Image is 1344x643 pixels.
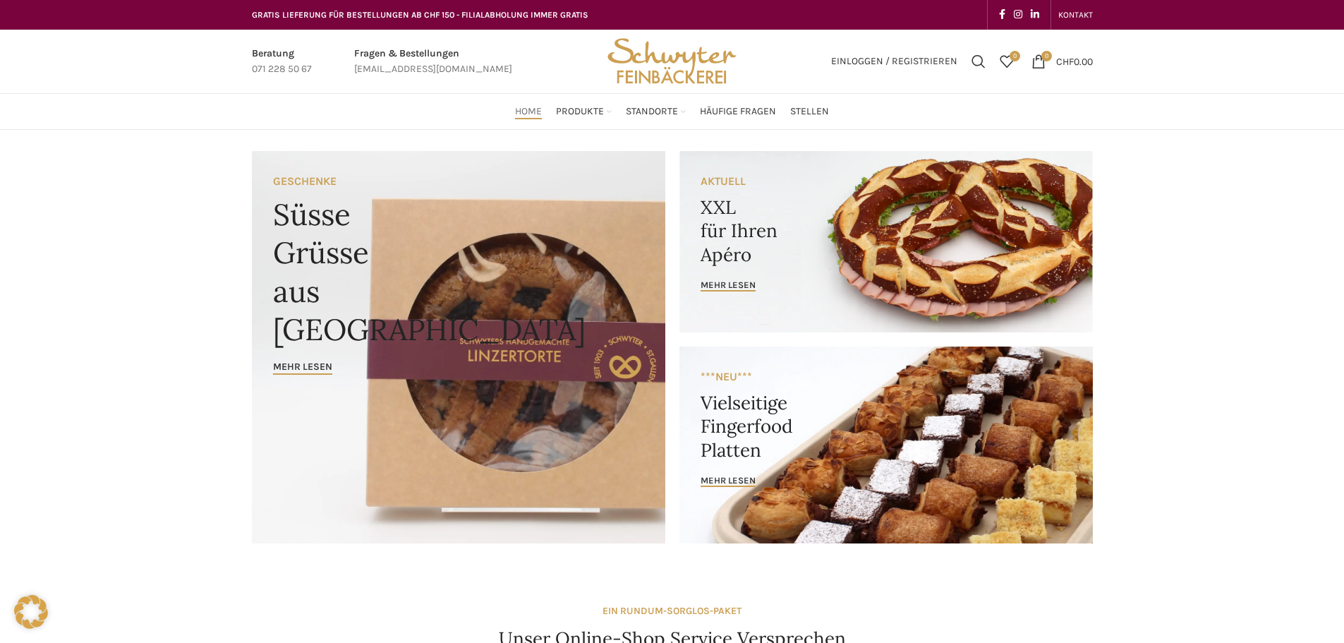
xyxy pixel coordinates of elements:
[1010,51,1020,61] span: 0
[556,105,604,119] span: Produkte
[1051,1,1100,29] div: Secondary navigation
[354,46,512,78] a: Infobox link
[790,105,829,119] span: Stellen
[603,605,741,617] strong: EIN RUNDUM-SORGLOS-PAKET
[252,151,665,543] a: Banner link
[556,97,612,126] a: Produkte
[679,347,1093,543] a: Banner link
[626,97,686,126] a: Standorte
[1041,51,1052,61] span: 0
[1056,55,1074,67] span: CHF
[700,97,776,126] a: Häufige Fragen
[993,47,1021,76] a: 0
[831,56,957,66] span: Einloggen / Registrieren
[1010,5,1027,25] a: Instagram social link
[252,46,312,78] a: Infobox link
[995,5,1010,25] a: Facebook social link
[603,54,741,66] a: Site logo
[515,97,542,126] a: Home
[515,105,542,119] span: Home
[964,47,993,76] a: Suchen
[1027,5,1043,25] a: Linkedin social link
[700,105,776,119] span: Häufige Fragen
[626,105,678,119] span: Standorte
[1024,47,1100,76] a: 0 CHF0.00
[1058,10,1093,20] span: KONTAKT
[790,97,829,126] a: Stellen
[679,151,1093,332] a: Banner link
[1056,55,1093,67] bdi: 0.00
[603,30,741,93] img: Bäckerei Schwyter
[245,97,1100,126] div: Main navigation
[824,47,964,76] a: Einloggen / Registrieren
[1058,1,1093,29] a: KONTAKT
[993,47,1021,76] div: Meine Wunschliste
[252,10,588,20] span: GRATIS LIEFERUNG FÜR BESTELLUNGEN AB CHF 150 - FILIALABHOLUNG IMMER GRATIS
